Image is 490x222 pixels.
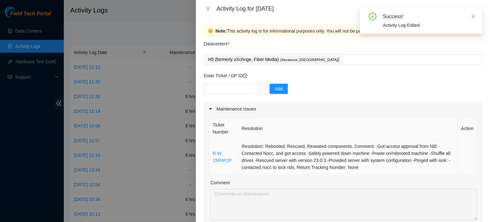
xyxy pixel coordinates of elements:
span: caret-right [209,107,212,111]
div: Success! [383,13,475,20]
textarea: Comment [210,189,477,220]
span: close [471,14,475,19]
td: Resolution: Rebooted, Rescued, Reseated components, Comment: -Got access approval from NIE -Conta... [238,139,457,175]
strong: Note: [215,27,227,34]
p: H5 (formerly vXchnge, Fiber Media) ) [208,56,339,63]
div: Activity Log for [DATE] [216,5,482,12]
button: Close [204,6,212,12]
span: close [205,6,211,11]
th: Ticket Number [209,118,238,139]
span: check-circle [369,13,376,20]
label: Comment [210,179,230,186]
span: question-circle [243,73,247,78]
p: Datacenters [204,37,229,47]
div: Activity Log Edited [383,22,475,29]
span: Add [275,85,283,92]
span: ( Secaucus, [GEOGRAPHIC_DATA] [280,58,338,62]
a: B-W-15RWI2P [212,151,232,163]
button: Add [270,84,288,94]
th: Resolution [238,118,457,139]
p: Enter Ticket / DP ID [204,72,482,79]
th: Action [457,118,477,139]
span: exclamation-circle [208,29,213,33]
div: Maintenance Issues [204,102,482,116]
